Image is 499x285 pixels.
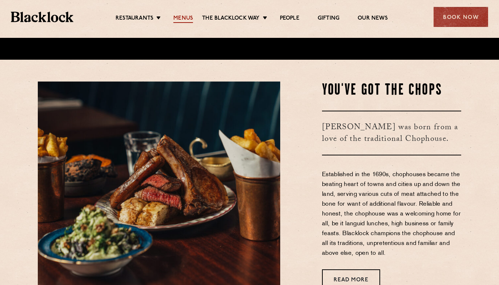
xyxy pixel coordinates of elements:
[202,15,259,23] a: The Blacklock Way
[322,170,461,258] p: Established in the 1690s, chophouses became the beating heart of towns and cities up and down the...
[280,15,299,23] a: People
[173,15,193,23] a: Menus
[116,15,153,23] a: Restaurants
[11,12,73,22] img: BL_Textured_Logo-footer-cropped.svg
[318,15,339,23] a: Gifting
[322,82,461,100] h2: You've Got The Chops
[358,15,388,23] a: Our News
[322,111,461,155] h3: [PERSON_NAME] was born from a love of the traditional Chophouse.
[434,7,488,27] div: Book Now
